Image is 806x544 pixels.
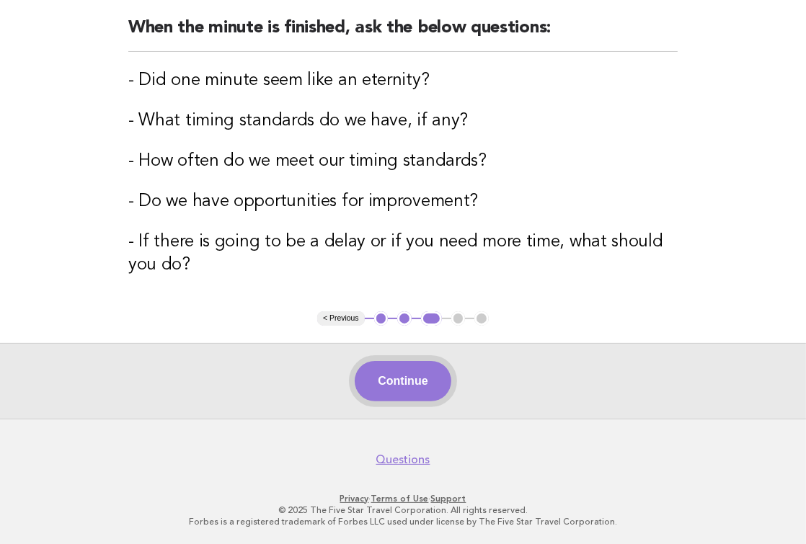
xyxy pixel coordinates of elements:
[128,231,678,277] h3: - If there is going to be a delay or if you need more time, what should you do?
[431,494,466,504] a: Support
[128,190,678,213] h3: - Do we have opportunities for improvement?
[20,516,786,527] p: Forbes is a registered trademark of Forbes LLC used under license by The Five Star Travel Corpora...
[128,69,678,92] h3: - Did one minute seem like an eternity?
[355,361,451,401] button: Continue
[128,17,678,52] h2: When the minute is finished, ask the below questions:
[421,311,442,326] button: 3
[397,311,412,326] button: 2
[376,452,430,467] a: Questions
[340,494,369,504] a: Privacy
[128,110,678,133] h3: - What timing standards do we have, if any?
[371,494,429,504] a: Terms of Use
[20,493,786,504] p: · ·
[20,504,786,516] p: © 2025 The Five Star Travel Corporation. All rights reserved.
[317,311,364,326] button: < Previous
[128,150,678,173] h3: - How often do we meet our timing standards?
[374,311,389,326] button: 1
